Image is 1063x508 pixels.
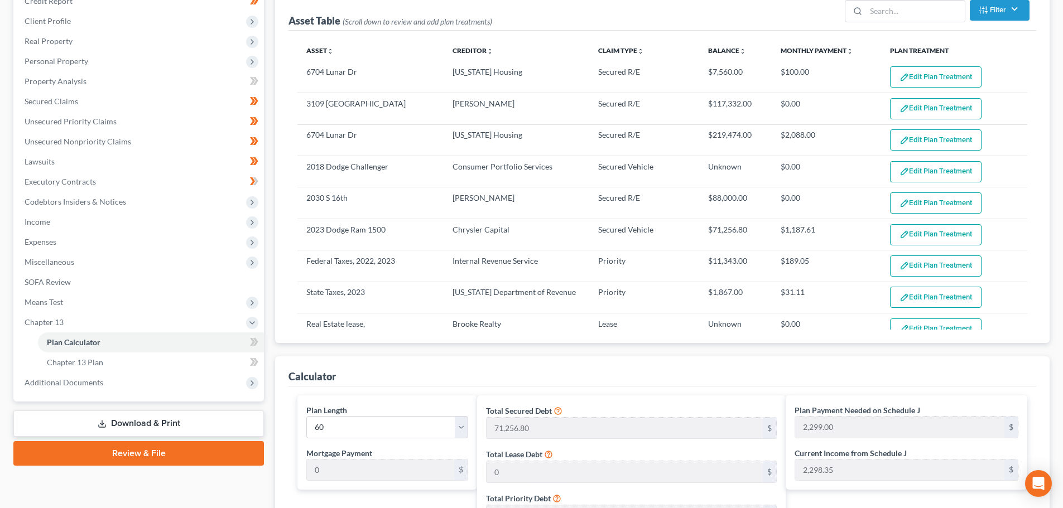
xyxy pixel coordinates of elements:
span: Property Analysis [25,76,86,86]
td: Secured R/E [589,124,699,156]
td: Brooke Realty [444,313,590,357]
button: Edit Plan Treatment [890,287,982,308]
div: $ [454,459,468,481]
i: unfold_more [327,48,334,55]
span: Real Property [25,36,73,46]
img: edit-pencil-c1479a1de80d8dea1e2430c2f745a3c6a07e9d7aa2eeffe225670001d78357a8.svg [900,104,909,113]
img: edit-pencil-c1479a1de80d8dea1e2430c2f745a3c6a07e9d7aa2eeffe225670001d78357a8.svg [900,324,909,333]
td: $189.05 [772,250,881,282]
input: 0.00 [487,418,763,439]
span: Secured Claims [25,96,78,106]
td: Secured R/E [589,93,699,124]
td: 3109 [GEOGRAPHIC_DATA] [297,93,444,124]
span: (Scroll down to review and add plan treatments) [343,17,492,26]
span: Income [25,217,50,226]
td: $0.00 [772,187,881,219]
span: Unsecured Nonpriority Claims [25,137,131,146]
span: Lawsuits [25,157,55,166]
button: Edit Plan Treatment [890,161,982,182]
img: edit-pencil-c1479a1de80d8dea1e2430c2f745a3c6a07e9d7aa2eeffe225670001d78357a8.svg [900,261,909,270]
a: Property Analysis [16,71,264,91]
td: [US_STATE] Housing [444,62,590,93]
input: 0.00 [795,417,1004,438]
td: Secured R/E [589,62,699,93]
a: Creditorunfold_more [453,46,493,55]
a: Secured Claims [16,91,264,112]
span: Additional Documents [25,378,103,387]
div: $ [1004,459,1018,481]
div: Calculator [288,370,336,383]
div: $ [763,418,776,439]
td: 2023 Dodge Ram 1500 [297,219,444,250]
a: Download & Print [13,410,264,437]
label: Current Income from Schedule J [795,447,907,459]
td: Priority [589,250,699,282]
span: SOFA Review [25,277,71,287]
span: Personal Property [25,56,88,66]
td: Unknown [699,156,772,187]
span: Codebtors Insiders & Notices [25,197,126,206]
span: Means Test [25,297,63,307]
a: Executory Contracts [16,172,264,192]
td: Federal Taxes, 2022, 2023 [297,250,444,282]
label: Total Secured Debt [486,405,552,417]
img: edit-pencil-c1479a1de80d8dea1e2430c2f745a3c6a07e9d7aa2eeffe225670001d78357a8.svg [900,72,909,82]
img: edit-pencil-c1479a1de80d8dea1e2430c2f745a3c6a07e9d7aa2eeffe225670001d78357a8.svg [900,167,909,176]
a: Monthly Paymentunfold_more [781,46,853,55]
td: $1,187.61 [772,219,881,250]
td: Lease [589,313,699,357]
button: Edit Plan Treatment [890,129,982,151]
input: 0.00 [307,459,454,481]
button: Edit Plan Treatment [890,224,982,245]
td: $100.00 [772,62,881,93]
td: Unknown [699,313,772,357]
td: $117,332.00 [699,93,772,124]
td: $7,560.00 [699,62,772,93]
label: Total Lease Debt [486,448,542,460]
td: Real Estate lease, [STREET_ADDRESS][PERSON_NAME] [297,313,444,357]
td: $2,088.00 [772,124,881,156]
td: Secured Vehicle [589,156,699,187]
td: [PERSON_NAME] [444,187,590,219]
td: 6704 Lunar Dr [297,124,444,156]
a: Chapter 13 Plan [38,352,264,372]
a: Unsecured Nonpriority Claims [16,132,264,152]
a: Balanceunfold_more [708,46,746,55]
label: Plan Payment Needed on Schedule J [795,404,920,416]
span: Unsecured Priority Claims [25,117,117,126]
a: Unsecured Priority Claims [16,112,264,132]
label: Plan Length [306,404,347,416]
i: unfold_more [846,48,853,55]
span: Expenses [25,237,56,246]
a: Lawsuits [16,152,264,172]
td: 2018 Dodge Challenger [297,156,444,187]
td: $1,867.00 [699,282,772,313]
a: Plan Calculator [38,332,264,352]
input: 0.00 [795,459,1004,481]
td: 6704 Lunar Dr [297,62,444,93]
button: Edit Plan Treatment [890,66,982,88]
div: Open Intercom Messenger [1025,470,1052,497]
td: $88,000.00 [699,187,772,219]
td: Chrysler Capital [444,219,590,250]
img: edit-pencil-c1479a1de80d8dea1e2430c2f745a3c6a07e9d7aa2eeffe225670001d78357a8.svg [900,199,909,208]
td: [US_STATE] Housing [444,124,590,156]
span: Client Profile [25,16,71,26]
td: Secured R/E [589,187,699,219]
span: Chapter 13 [25,317,64,327]
input: 0.00 [487,461,763,482]
a: Claim Typeunfold_more [598,46,644,55]
td: [PERSON_NAME] [444,93,590,124]
img: edit-pencil-c1479a1de80d8dea1e2430c2f745a3c6a07e9d7aa2eeffe225670001d78357a8.svg [900,230,909,239]
td: Consumer Portfolio Services [444,156,590,187]
a: SOFA Review [16,272,264,292]
i: unfold_more [487,48,493,55]
span: Executory Contracts [25,177,96,186]
td: Secured Vehicle [589,219,699,250]
td: [US_STATE] Department of Revenue [444,282,590,313]
td: Priority [589,282,699,313]
td: $71,256.80 [699,219,772,250]
a: Review & File [13,441,264,466]
td: $0.00 [772,93,881,124]
i: unfold_more [637,48,644,55]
